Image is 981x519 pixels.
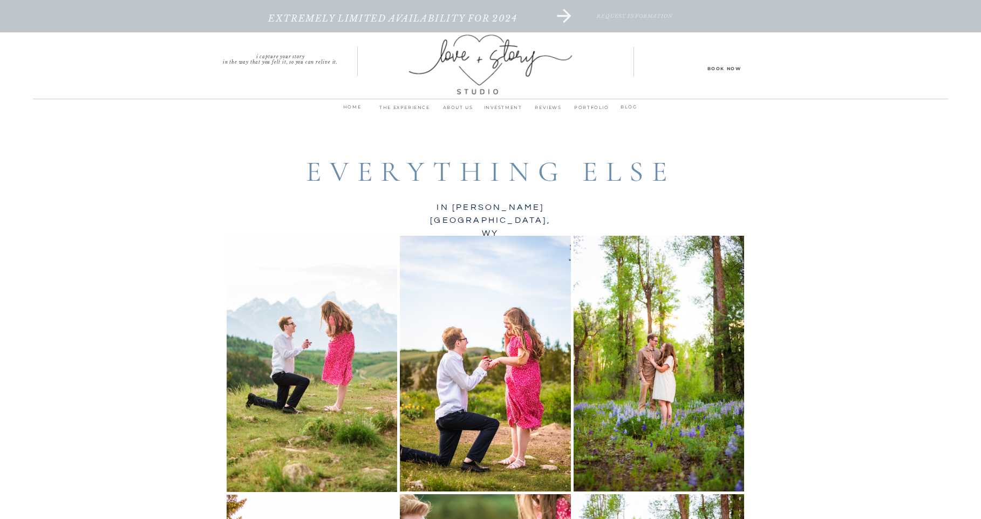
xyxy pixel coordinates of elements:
[231,155,751,193] h1: Everything Else
[676,64,773,72] a: Book Now
[480,103,526,118] a: INVESTMENT
[232,13,554,35] a: extremely limited availability for 2024
[540,13,730,35] a: request information
[435,103,480,118] a: ABOUT us
[421,201,560,212] h3: in [PERSON_NAME][GEOGRAPHIC_DATA], WY
[203,54,358,62] a: I capture your storyin the way that you felt it, so you can relive it.
[374,103,435,118] a: THE EXPERIENCE
[615,103,643,113] a: BLOG
[571,103,612,118] a: PORTFOLIO
[526,103,571,118] a: REVIEWS
[203,54,358,62] p: I capture your story in the way that you felt it, so you can relive it.
[338,103,366,118] a: home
